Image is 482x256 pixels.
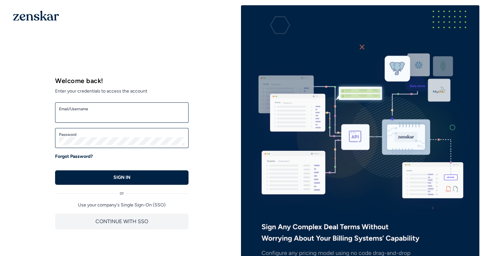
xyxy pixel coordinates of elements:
label: Email/Username [59,106,185,112]
button: SIGN IN [55,170,189,185]
label: Password [59,132,185,137]
button: CONTINUE WITH SSO [55,214,189,229]
p: SIGN IN [113,174,131,181]
div: or [55,185,189,197]
p: Enter your credentials to access the account [55,85,189,95]
img: 1OGAJ2xQqyY4LXKgY66KYq0eOWRCkrZdAb3gUhuVAqdWPZE9SRJmCz+oDMSn4zDLXe31Ii730ItAGKgCKgCCgCikA4Av8PJUP... [13,11,59,21]
p: Use your company's Single Sign-On (SSO) [55,202,189,208]
a: Forgot Password? [55,153,93,160]
p: Welcome back! [55,76,189,85]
